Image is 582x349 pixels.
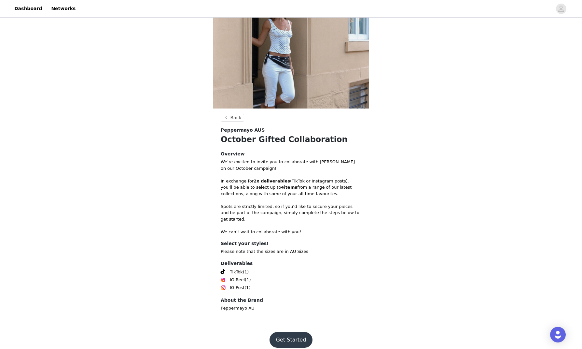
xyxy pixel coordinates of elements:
div: Open Intercom Messenger [550,327,566,342]
h4: Deliverables [221,260,361,267]
h4: Select your styles! [221,240,361,247]
p: Peppermayo AU [221,305,361,312]
a: Dashboard [10,1,46,16]
strong: 2x deliverables [254,179,290,183]
p: Spots are strictly limited, so if you’d like to secure your pieces and be part of the campaign, s... [221,203,361,223]
h1: October Gifted Collaboration [221,134,361,145]
p: Please note that the sizes are in AU Sizes [221,248,361,255]
img: Instagram Icon [221,285,226,290]
button: Get Started [270,332,313,348]
span: (1) [243,269,249,275]
a: Networks [47,1,79,16]
button: Back [221,114,244,122]
strong: 4 [281,185,284,190]
h4: About the Brand [221,297,361,304]
strong: items [284,185,297,190]
img: Instagram Reels Icon [221,277,226,283]
span: IG Post [230,284,244,291]
p: We’re excited to invite you to collaborate with [PERSON_NAME] on our October campaign! [221,159,361,171]
p: We can’t wait to collaborate with you! [221,229,361,235]
p: In exchange for (TikTok or Instagram posts), you’ll be able to select up to from a range of our l... [221,178,361,197]
span: IG Reel [230,277,245,283]
h4: Overview [221,151,361,157]
span: (1) [245,277,251,283]
div: avatar [558,4,564,14]
span: (1) [244,284,250,291]
span: TikTok [230,269,243,275]
span: Peppermayo AUS [221,127,265,134]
